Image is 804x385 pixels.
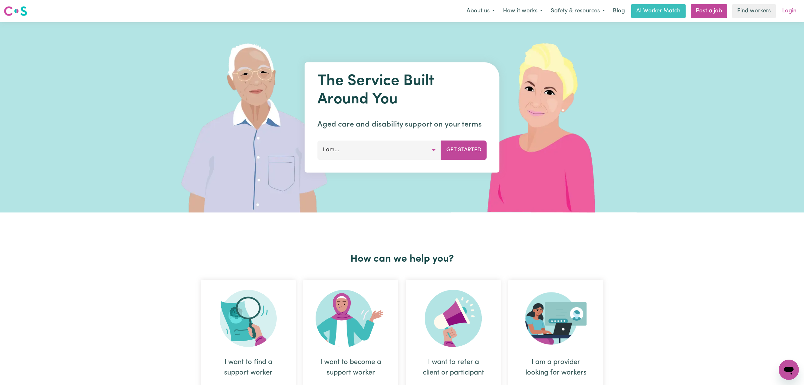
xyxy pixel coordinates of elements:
button: Safety & resources [547,4,609,18]
a: Careseekers logo [4,4,27,18]
a: Blog [609,4,629,18]
a: Find workers [732,4,776,18]
iframe: Button to launch messaging window, conversation in progress [779,360,799,380]
p: Aged care and disability support on your terms [317,119,487,130]
h2: How can we help you? [197,253,607,265]
button: Get Started [441,140,487,160]
img: Careseekers logo [4,5,27,17]
img: Become Worker [316,290,386,347]
button: I am... [317,140,441,160]
div: I want to refer a client or participant [421,357,486,378]
a: AI Worker Match [631,4,686,18]
a: Login [778,4,800,18]
img: Search [220,290,277,347]
img: Refer [425,290,482,347]
div: I am a provider looking for workers [524,357,588,378]
div: I want to find a support worker [216,357,280,378]
img: Provider [525,290,587,347]
h1: The Service Built Around You [317,72,487,109]
a: Post a job [691,4,727,18]
button: About us [462,4,499,18]
button: How it works [499,4,547,18]
div: I want to become a support worker [318,357,383,378]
